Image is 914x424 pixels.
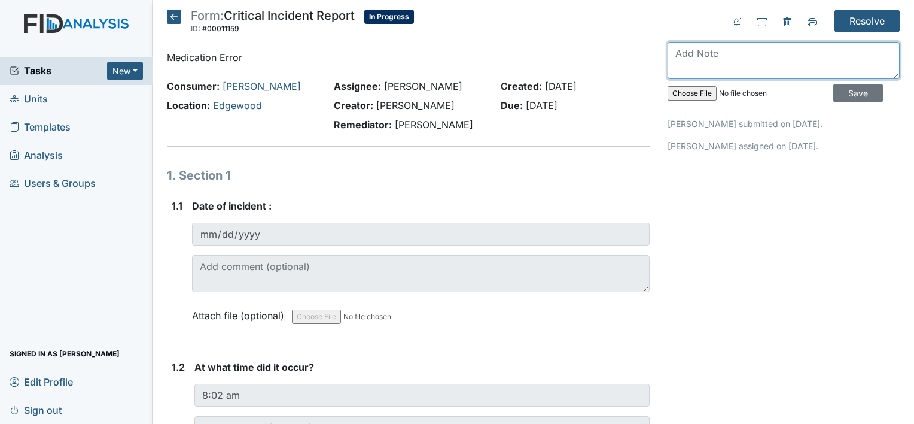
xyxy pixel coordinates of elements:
span: [DATE] [526,99,557,111]
span: Form: [191,8,224,23]
strong: Creator: [334,99,373,111]
span: [DATE] [545,80,577,92]
span: Analysis [10,146,63,165]
a: Tasks [10,63,107,78]
span: ID: [191,24,200,33]
input: Resolve [834,10,900,32]
label: Attach file (optional) [192,302,289,323]
span: [PERSON_NAME] [384,80,462,92]
h1: 1. Section 1 [167,166,650,184]
a: [PERSON_NAME] [223,80,301,92]
input: Save [833,84,883,102]
label: 1.2 [172,360,185,374]
span: At what time did it occur? [194,361,314,373]
span: Sign out [10,401,62,419]
label: 1.1 [172,199,182,213]
strong: Assignee: [334,80,381,92]
p: [PERSON_NAME] submitted on [DATE]. [668,117,900,130]
strong: Due: [501,99,523,111]
span: In Progress [364,10,414,24]
p: [PERSON_NAME] assigned on [DATE]. [668,140,900,152]
span: Users & Groups [10,174,96,193]
span: Templates [10,118,71,137]
span: Edit Profile [10,372,73,391]
strong: Consumer: [167,80,220,92]
strong: Location: [167,99,210,111]
button: New [107,62,143,80]
strong: Remediator: [334,119,392,131]
span: Date of incident : [192,200,272,212]
a: Edgewood [213,99,262,111]
div: Critical Incident Report [191,10,355,36]
span: [PERSON_NAME] [395,119,473,131]
span: Units [10,90,48,108]
strong: Created: [501,80,542,92]
span: #00011159 [202,24,239,33]
p: Medication Error [167,50,650,65]
span: Signed in as [PERSON_NAME] [10,344,120,363]
span: [PERSON_NAME] [376,99,455,111]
